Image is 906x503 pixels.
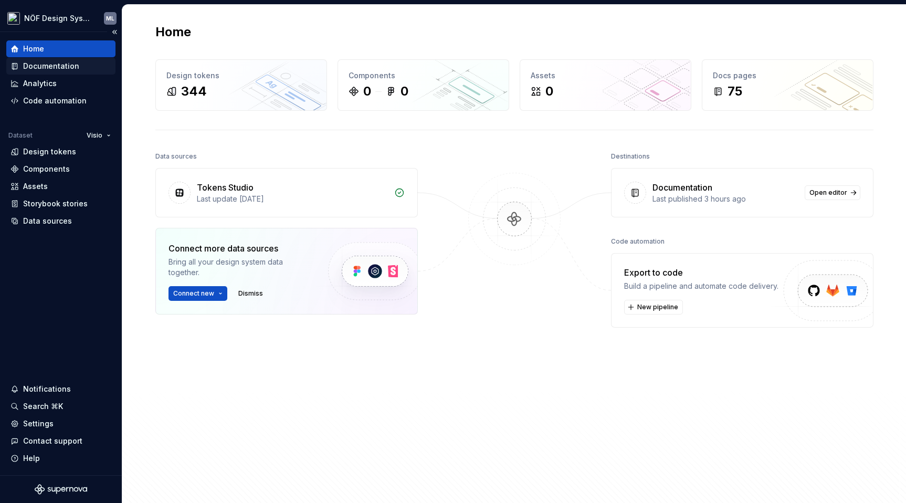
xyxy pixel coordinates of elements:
div: Contact support [23,436,82,446]
div: Destinations [611,149,650,164]
a: Analytics [6,75,115,92]
div: Home [23,44,44,54]
button: Notifications [6,381,115,397]
a: Tokens StudioLast update [DATE] [155,168,418,217]
button: Dismiss [234,286,268,301]
img: 65b32fb5-5655-43a8-a471-d2795750ffbf.png [7,12,20,25]
a: Components [6,161,115,177]
div: Tokens Studio [197,181,254,194]
span: Dismiss [238,289,263,298]
div: Export to code [624,266,778,279]
button: Collapse sidebar [107,25,122,39]
div: Bring all your design system data together. [168,257,310,278]
div: 75 [728,83,742,100]
div: Design tokens [166,70,316,81]
div: Storybook stories [23,198,88,209]
a: Data sources [6,213,115,229]
a: Components00 [338,59,509,111]
span: Visio [87,131,102,140]
div: 0 [363,83,371,100]
h2: Home [155,24,191,40]
div: Documentation [23,61,79,71]
a: Assets0 [520,59,691,111]
button: Connect new [168,286,227,301]
div: Notifications [23,384,71,394]
a: Code automation [6,92,115,109]
div: Data sources [23,216,72,226]
button: Visio [82,128,115,143]
div: Last update [DATE] [197,194,388,204]
div: Code automation [23,96,87,106]
div: Help [23,453,40,464]
div: Last published 3 hours ago [652,194,798,204]
div: Docs pages [713,70,862,81]
a: Home [6,40,115,57]
div: Code automation [611,234,665,249]
div: Connect more data sources [168,242,310,255]
div: Components [349,70,498,81]
div: Build a pipeline and automate code delivery. [624,281,778,291]
div: NÖF Design System [24,13,91,24]
div: Assets [23,181,48,192]
div: Analytics [23,78,57,89]
a: Design tokens [6,143,115,160]
span: New pipeline [637,303,678,311]
div: Components [23,164,70,174]
div: Documentation [652,181,712,194]
div: 0 [401,83,408,100]
div: ML [106,14,114,23]
button: Contact support [6,433,115,449]
a: Documentation [6,58,115,75]
a: Open editor [805,185,860,200]
div: Settings [23,418,54,429]
div: Dataset [8,131,33,140]
button: Help [6,450,115,467]
div: 0 [545,83,553,100]
div: 344 [181,83,207,100]
button: New pipeline [624,300,683,315]
svg: Supernova Logo [35,484,87,495]
span: Connect new [173,289,214,298]
a: Assets [6,178,115,195]
button: NÖF Design SystemML [2,7,120,29]
div: Search ⌘K [23,401,63,412]
div: Assets [531,70,680,81]
a: Design tokens344 [155,59,327,111]
a: Docs pages75 [702,59,873,111]
div: Design tokens [23,146,76,157]
button: Search ⌘K [6,398,115,415]
span: Open editor [809,188,847,197]
a: Settings [6,415,115,432]
a: Storybook stories [6,195,115,212]
div: Data sources [155,149,197,164]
